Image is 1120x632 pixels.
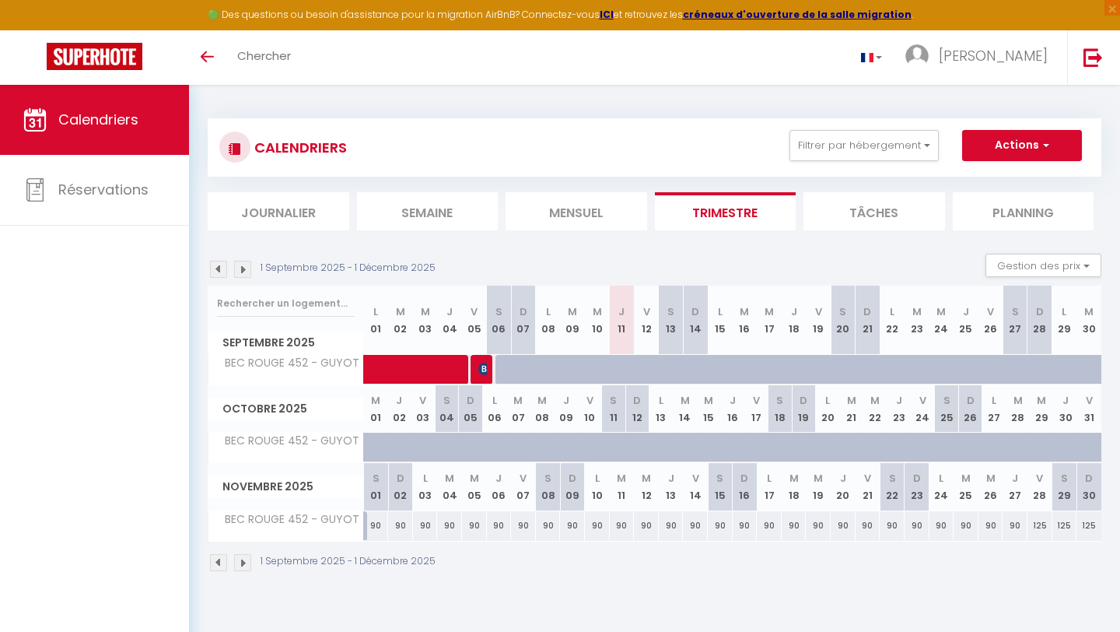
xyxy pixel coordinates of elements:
[939,46,1048,65] span: [PERSON_NAME]
[633,393,641,408] abbr: D
[782,463,807,511] th: 18
[978,463,1003,511] th: 26
[847,393,856,408] abbr: M
[887,385,912,433] th: 23
[683,286,708,355] th: 14
[208,192,349,230] li: Journalier
[208,476,363,498] span: Novembre 2025
[963,304,969,319] abbr: J
[470,471,479,486] abbr: M
[373,471,380,486] abbr: S
[816,385,840,433] th: 20
[953,192,1094,230] li: Planning
[1003,511,1027,540] div: 90
[459,385,483,433] th: 05
[985,254,1101,277] button: Gestion des prix
[704,393,713,408] abbr: M
[217,290,355,318] input: Rechercher un logement...
[757,511,782,540] div: 90
[600,8,614,21] strong: ICI
[413,286,438,355] th: 03
[668,471,674,486] abbr: J
[506,192,647,230] li: Mensuel
[446,304,453,319] abbr: J
[913,471,921,486] abbr: D
[462,463,487,511] th: 05
[757,286,782,355] th: 17
[462,286,487,355] th: 05
[511,511,536,540] div: 90
[880,463,905,511] th: 22
[261,554,436,569] p: 1 Septembre 2025 - 1 Décembre 2025
[683,463,708,511] th: 14
[643,304,650,319] abbr: V
[536,511,561,540] div: 90
[905,463,929,511] th: 23
[1085,471,1093,486] abbr: D
[413,511,438,540] div: 90
[839,385,863,433] th: 21
[667,304,674,319] abbr: S
[954,463,978,511] th: 25
[513,393,523,408] abbr: M
[364,286,389,355] th: 01
[437,286,462,355] th: 04
[1054,385,1078,433] th: 30
[364,463,389,511] th: 01
[870,393,880,408] abbr: M
[939,471,943,486] abbr: L
[894,30,1067,85] a: ... [PERSON_NAME]
[982,385,1006,433] th: 27
[226,30,303,85] a: Chercher
[511,286,536,355] th: 07
[943,393,950,408] abbr: S
[1027,511,1052,540] div: 125
[211,355,363,372] span: BEC ROUGE 452 - GUYOT
[610,393,617,408] abbr: S
[585,511,610,540] div: 90
[47,43,142,70] img: Super Booking
[683,8,912,21] a: créneaux d'ouverture de la salle migration
[708,463,733,511] th: 15
[397,471,404,486] abbr: D
[803,192,945,230] li: Tâches
[12,6,59,53] button: Ouvrir le widget de chat LiveChat
[905,44,929,68] img: ...
[462,511,487,540] div: 90
[791,304,797,319] abbr: J
[617,471,626,486] abbr: M
[478,354,487,384] span: [PERSON_NAME]
[720,385,744,433] th: 16
[467,393,474,408] abbr: D
[471,304,478,319] abbr: V
[563,393,569,408] abbr: J
[364,385,388,433] th: 01
[1003,463,1027,511] th: 27
[782,511,807,540] div: 90
[58,180,149,199] span: Réservations
[487,463,512,511] th: 06
[387,385,411,433] th: 02
[935,385,959,433] th: 25
[880,511,905,540] div: 90
[371,393,380,408] abbr: M
[396,304,405,319] abbr: M
[958,385,982,433] th: 26
[1052,511,1077,540] div: 125
[831,286,856,355] th: 20
[396,393,402,408] abbr: J
[880,286,905,355] th: 22
[806,463,831,511] th: 19
[757,463,782,511] th: 17
[740,304,749,319] abbr: M
[482,385,506,433] th: 06
[610,511,635,540] div: 90
[634,511,659,540] div: 90
[954,511,978,540] div: 90
[649,385,674,433] th: 13
[435,385,459,433] th: 04
[1061,471,1068,486] abbr: S
[863,304,871,319] abbr: D
[905,511,929,540] div: 90
[825,393,830,408] abbr: L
